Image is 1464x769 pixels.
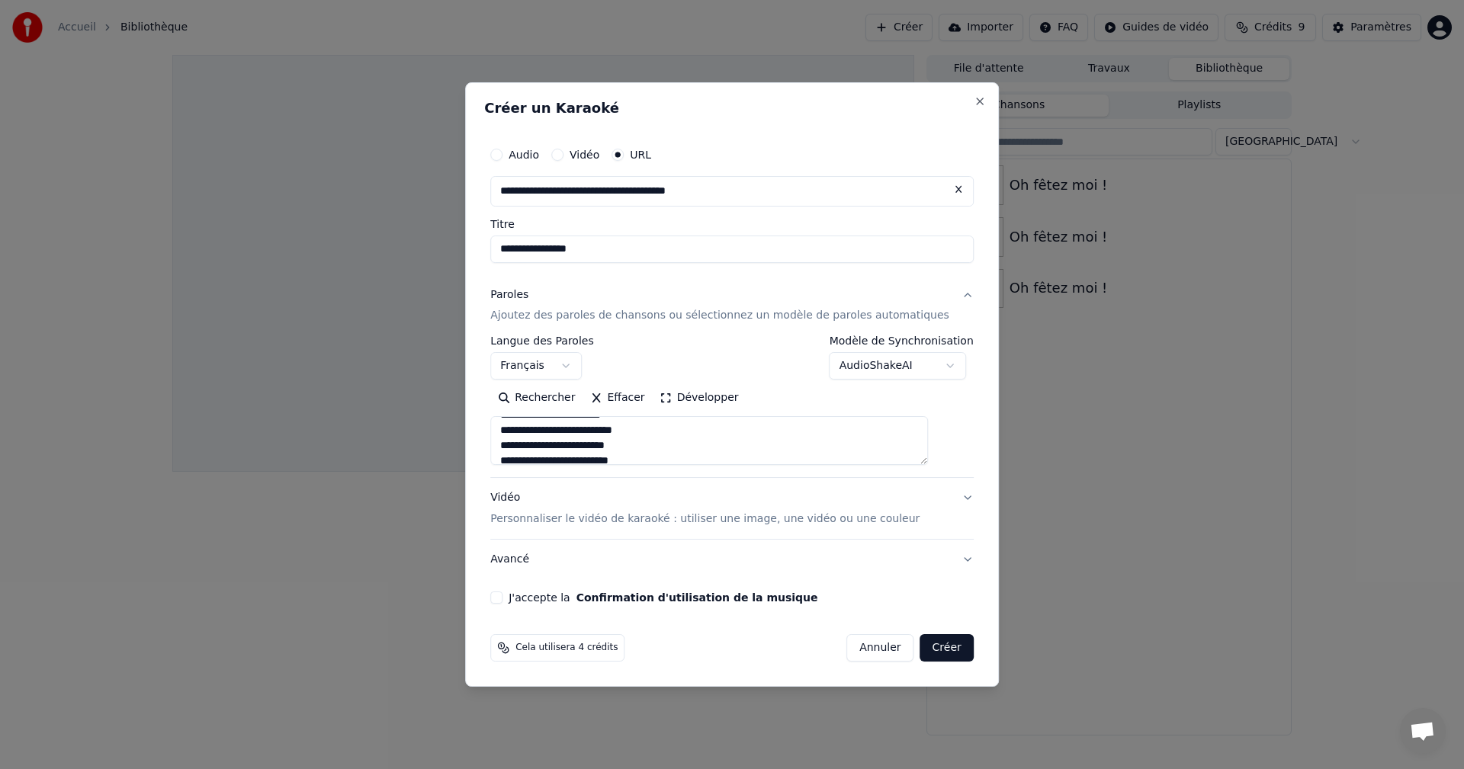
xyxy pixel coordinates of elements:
label: Audio [509,149,539,160]
button: VidéoPersonnaliser le vidéo de karaoké : utiliser une image, une vidéo ou une couleur [490,479,974,540]
label: Modèle de Synchronisation [830,336,974,347]
button: Développer [653,386,746,411]
button: Rechercher [490,386,583,411]
button: Annuler [846,634,913,662]
label: Titre [490,219,974,229]
button: Avancé [490,540,974,579]
p: Ajoutez des paroles de chansons ou sélectionnez un modèle de paroles automatiques [490,309,949,324]
button: ParolesAjoutez des paroles de chansons ou sélectionnez un modèle de paroles automatiques [490,275,974,336]
label: J'accepte la [509,592,817,603]
p: Personnaliser le vidéo de karaoké : utiliser une image, une vidéo ou une couleur [490,511,920,527]
label: Langue des Paroles [490,336,594,347]
button: J'accepte la [576,592,818,603]
div: Vidéo [490,491,920,527]
div: ParolesAjoutez des paroles de chansons ou sélectionnez un modèle de paroles automatiques [490,336,974,478]
button: Créer [920,634,974,662]
h2: Créer un Karaoké [484,101,980,115]
div: Paroles [490,287,528,303]
button: Effacer [583,386,652,411]
label: Vidéo [570,149,599,160]
span: Cela utilisera 4 crédits [515,642,618,654]
label: URL [630,149,651,160]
